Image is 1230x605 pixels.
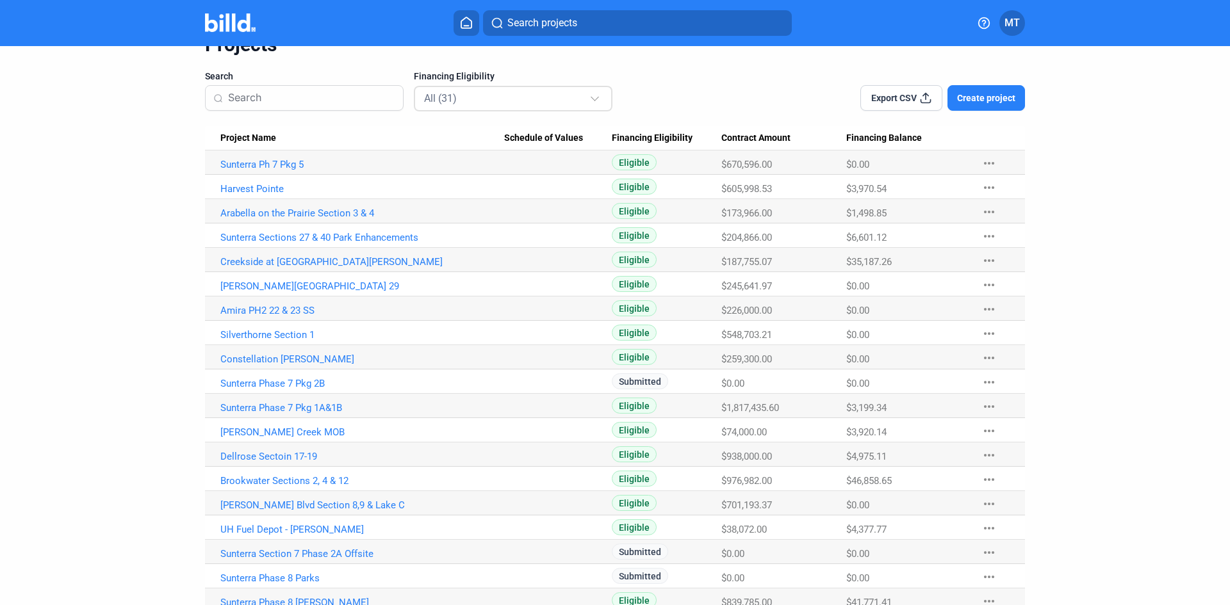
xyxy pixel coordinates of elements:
span: $6,601.12 [846,232,887,243]
mat-icon: more_horiz [981,423,997,439]
span: Eligible [612,276,657,292]
span: $0.00 [846,499,869,511]
span: $46,858.65 [846,475,892,487]
div: Financing Balance [846,133,969,144]
span: $0.00 [846,378,869,389]
a: Creekside at [GEOGRAPHIC_DATA][PERSON_NAME] [220,256,504,268]
input: Search [228,85,395,111]
span: Eligible [612,495,657,511]
span: Eligible [612,519,657,535]
mat-icon: more_horiz [981,520,997,536]
a: Harvest Pointe [220,183,504,195]
span: $259,300.00 [721,353,772,365]
a: [PERSON_NAME][GEOGRAPHIC_DATA] 29 [220,280,504,292]
mat-select-trigger: All (31) [424,92,457,104]
span: Eligible [612,154,657,170]
button: Search projects [483,10,792,36]
span: $938,000.00 [721,451,772,462]
span: $4,377.77 [846,524,887,535]
span: $74,000.00 [721,426,767,438]
a: Sunterra Phase 8 Parks [220,572,504,584]
span: $3,199.34 [846,402,887,414]
a: Sunterra Sections 27 & 40 Park Enhancements [220,232,504,243]
span: $0.00 [721,548,744,560]
span: Submitted [612,568,668,584]
span: Eligible [612,179,657,195]
a: Sunterra Section 7 Phase 2A Offsite [220,548,504,560]
span: $4,975.11 [846,451,887,462]
span: Eligible [612,471,657,487]
img: Billd Company Logo [205,13,256,32]
mat-icon: more_horiz [981,399,997,414]
span: $35,187.26 [846,256,892,268]
a: Constellation [PERSON_NAME] [220,353,504,365]
span: $3,920.14 [846,426,887,438]
mat-icon: more_horiz [981,302,997,317]
span: Submitted [612,544,668,560]
span: Financing Balance [846,133,922,144]
div: Schedule of Values [504,133,612,144]
mat-icon: more_horiz [981,204,997,220]
span: Search [205,70,233,83]
span: $3,970.54 [846,183,887,195]
a: [PERSON_NAME] Creek MOB [220,426,504,438]
span: $0.00 [846,572,869,584]
span: Search projects [507,15,577,31]
mat-icon: more_horiz [981,496,997,512]
mat-icon: more_horiz [981,180,997,195]
a: UH Fuel Depot - [PERSON_NAME] [220,524,504,535]
span: $204,866.00 [721,232,772,243]
button: Create project [947,85,1025,111]
a: Brookwater Sections 2, 4 & 12 [220,475,504,487]
span: $1,498.85 [846,207,887,219]
a: [PERSON_NAME] Blvd Section 8,9 & Lake C [220,499,504,511]
a: Sunterra Phase 7 Pkg 1A&1B [220,402,504,414]
a: Arabella on the Prairie Section 3 & 4 [220,207,504,219]
span: Create project [957,92,1015,104]
mat-icon: more_horiz [981,375,997,390]
span: $0.00 [721,378,744,389]
a: Amira PH2 22 & 23 SS [220,305,504,316]
span: $0.00 [846,159,869,170]
mat-icon: more_horiz [981,229,997,244]
span: $173,966.00 [721,207,772,219]
a: Sunterra Phase 7 Pkg 2B [220,378,504,389]
span: Eligible [612,203,657,219]
mat-icon: more_horiz [981,350,997,366]
span: Export CSV [871,92,917,104]
div: Contract Amount [721,133,846,144]
span: $1,817,435.60 [721,402,779,414]
div: Financing Eligibility [612,133,721,144]
span: $38,072.00 [721,524,767,535]
div: Project Name [220,133,504,144]
span: Eligible [612,325,657,341]
span: Eligible [612,349,657,365]
a: Silverthorne Section 1 [220,329,504,341]
span: $976,982.00 [721,475,772,487]
span: $701,193.37 [721,499,772,511]
span: Schedule of Values [504,133,583,144]
mat-icon: more_horiz [981,156,997,171]
button: MT [999,10,1025,36]
a: Dellrose Sectoin 17-19 [220,451,504,462]
mat-icon: more_horiz [981,277,997,293]
span: $605,998.53 [721,183,772,195]
span: Eligible [612,446,657,462]
span: $0.00 [721,572,744,584]
span: MT [1004,15,1020,31]
span: Eligible [612,422,657,438]
span: $0.00 [846,548,869,560]
span: $0.00 [846,305,869,316]
mat-icon: more_horiz [981,326,997,341]
span: Eligible [612,227,657,243]
span: $0.00 [846,353,869,365]
mat-icon: more_horiz [981,545,997,560]
button: Export CSV [860,85,942,111]
span: Financing Eligibility [414,70,495,83]
span: Financing Eligibility [612,133,693,144]
span: Project Name [220,133,276,144]
span: Submitted [612,373,668,389]
mat-icon: more_horiz [981,569,997,585]
a: Sunterra Ph 7 Pkg 5 [220,159,504,170]
span: $245,641.97 [721,280,772,292]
